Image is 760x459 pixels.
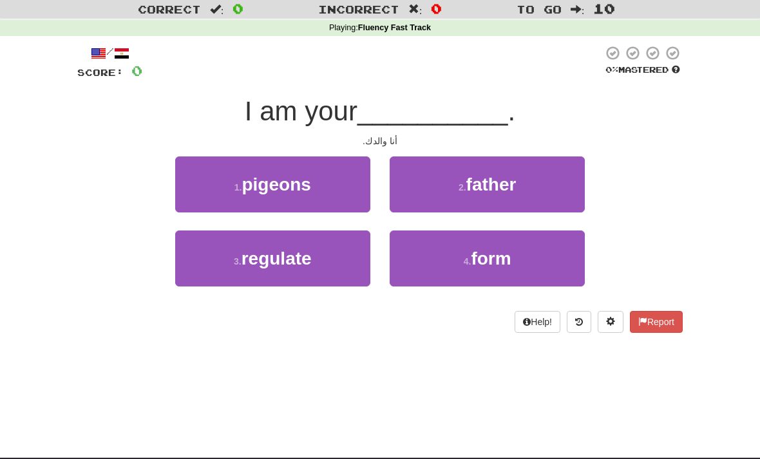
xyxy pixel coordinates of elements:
[515,311,560,333] button: Help!
[210,4,224,15] span: :
[471,248,511,268] span: form
[242,174,310,194] span: pigeons
[571,4,585,15] span: :
[390,156,585,212] button: 2.father
[357,96,508,126] span: __________
[567,311,591,333] button: Round history (alt+y)
[459,182,466,192] small: 2 .
[77,45,142,61] div: /
[77,67,124,78] span: Score:
[605,64,618,75] span: 0 %
[233,1,243,16] span: 0
[358,23,431,32] strong: Fluency Fast Track
[242,248,312,268] span: regulate
[408,4,423,15] span: :
[517,3,562,15] span: To go
[131,62,142,79] span: 0
[390,230,585,286] button: 4.form
[234,256,242,267] small: 3 .
[603,64,683,76] div: Mastered
[464,256,471,267] small: 4 .
[431,1,442,16] span: 0
[630,311,683,333] button: Report
[466,174,517,194] span: father
[593,1,615,16] span: 10
[175,156,370,212] button: 1.pigeons
[245,96,357,126] span: I am your
[175,230,370,286] button: 3.regulate
[508,96,515,126] span: .
[138,3,201,15] span: Correct
[234,182,242,192] small: 1 .
[77,135,683,147] div: أنا والدك.
[318,3,399,15] span: Incorrect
